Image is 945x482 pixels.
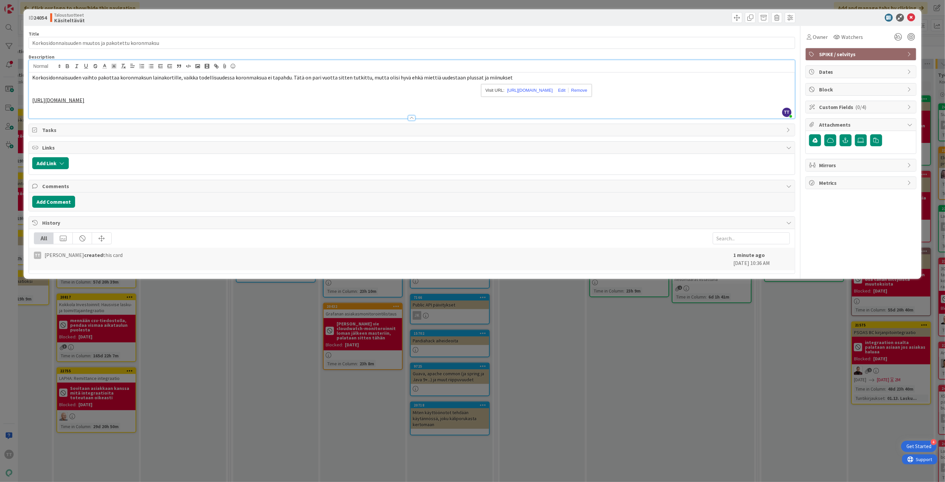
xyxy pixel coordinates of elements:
[819,85,904,93] span: Block
[901,441,937,452] div: Open Get Started checklist, remaining modules: 4
[29,14,47,22] span: ID
[733,251,790,267] div: [DATE] 10:36 AM
[32,157,69,169] button: Add Link
[42,126,783,134] span: Tasks
[34,14,47,21] b: 24054
[14,1,30,9] span: Support
[819,121,904,129] span: Attachments
[819,103,904,111] span: Custom Fields
[42,182,783,190] span: Comments
[819,161,904,169] span: Mirrors
[856,104,867,110] span: ( 0/4 )
[42,219,783,227] span: History
[819,68,904,76] span: Dates
[32,74,513,81] span: Korkosidonnaisuuden vaihto pakottaa koronmaksun lainakortille, vaikka todellisuudessa koronmaksua...
[42,144,783,152] span: Links
[782,108,791,117] span: TT
[29,31,39,37] label: Title
[54,12,85,18] span: Taloustuotteet
[29,37,795,49] input: type card name here...
[813,33,828,41] span: Owner
[32,196,75,208] button: Add Comment
[54,18,85,23] b: Käsiteltävät
[45,251,123,259] span: [PERSON_NAME] this card
[931,439,937,445] div: 4
[713,232,790,244] input: Search...
[819,179,904,187] span: Metrics
[32,97,84,103] a: [URL][DOMAIN_NAME]
[34,252,41,259] div: TT
[842,33,863,41] span: Watchers
[507,86,553,95] a: [URL][DOMAIN_NAME]
[733,252,765,258] b: 1 minute ago
[84,252,103,258] b: created
[906,443,931,450] div: Get Started
[29,54,54,60] span: Description
[819,50,904,58] span: SPIKE / selvitys
[34,233,53,244] div: All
